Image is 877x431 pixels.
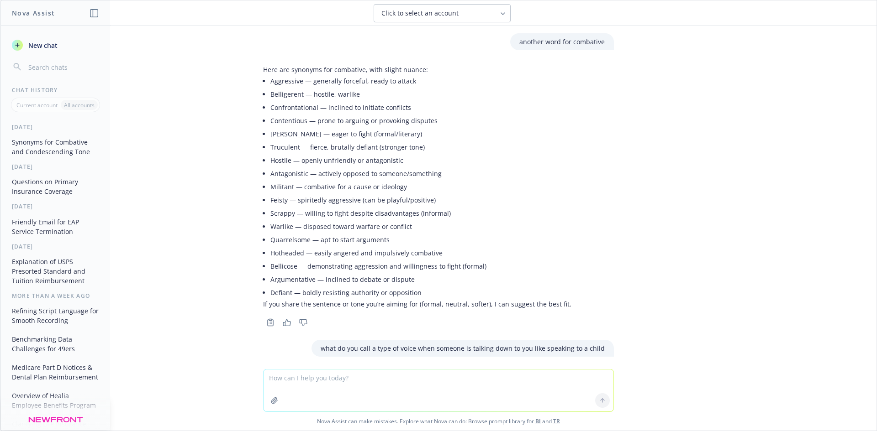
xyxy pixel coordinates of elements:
li: Hostile — openly unfriendly or antagonistic [270,154,571,167]
li: Confrontational — inclined to initiate conflicts [270,101,571,114]
li: Argumentative — inclined to debate or dispute [270,273,571,286]
span: Click to select an account [381,9,459,18]
button: Benchmarking Data Challenges for 49ers [8,332,103,356]
li: Bellicose — demonstrating aggression and willingness to fight (formal) [270,260,571,273]
button: Click to select an account [374,4,511,22]
li: Antagonistic — actively opposed to someone/something [270,167,571,180]
button: Thumbs down [296,316,311,329]
p: what do you call a type of voice when someone is talking down to you like speaking to a child [321,343,605,353]
li: Belligerent — hostile, warlike [270,88,571,101]
li: Feisty — spiritedly aggressive (can be playful/positive) [270,193,571,207]
button: Medicare Part D Notices & Dental Plan Reimbursement [8,360,103,384]
button: Synonyms for Combative and Condescending Tone [8,135,103,159]
li: Defiant — boldly resisting authority or opposition [270,286,571,299]
div: More than a week ago [1,292,110,300]
li: Scrappy — willing to fight despite disadvantages (informal) [270,207,571,220]
p: Current account [16,101,58,109]
button: Explanation of USPS Presorted Standard and Tuition Reimbursement [8,254,103,288]
button: Questions on Primary Insurance Coverage [8,174,103,199]
a: BI [535,417,541,425]
li: [PERSON_NAME] — eager to fight (formal/literary) [270,127,571,140]
p: All accounts [64,101,95,109]
li: Warlike — disposed toward warfare or conflict [270,220,571,233]
p: another word for combative [519,37,605,47]
svg: Copy to clipboard [266,318,275,327]
div: [DATE] [1,203,110,210]
div: [DATE] [1,243,110,250]
li: Quarrelsome — apt to start arguments [270,233,571,246]
button: New chat [8,37,103,53]
span: Nova Assist can make mistakes. Explore what Nova can do: Browse prompt library for and [4,412,873,431]
li: Contentious — prone to arguing or provoking disputes [270,114,571,127]
input: Search chats [26,61,99,73]
button: Friendly Email for EAP Service Termination [8,214,103,239]
li: Hotheaded — easily angered and impulsively combative [270,246,571,260]
li: Aggressive — generally forceful, ready to attack [270,74,571,88]
p: If you share the sentence or tone you’re aiming for (formal, neutral, softer), I can suggest the ... [263,299,571,309]
span: New chat [26,41,58,50]
div: [DATE] [1,163,110,171]
button: Refining Script Language for Smooth Recording [8,303,103,328]
div: Chat History [1,86,110,94]
li: Militant — combative for a cause or ideology [270,180,571,193]
p: Here are synonyms for combative, with slight nuance: [263,65,571,74]
div: [DATE] [1,123,110,131]
h1: Nova Assist [12,8,55,18]
button: Overview of Healia Employee Benefits Program [8,388,103,413]
li: Truculent — fierce, brutally defiant (stronger tone) [270,140,571,154]
a: TR [553,417,560,425]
